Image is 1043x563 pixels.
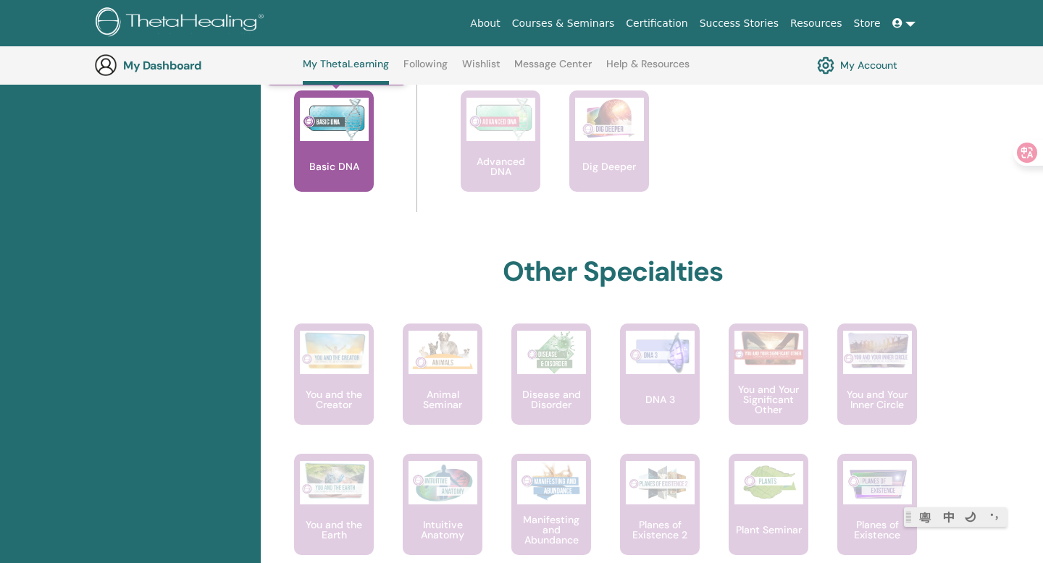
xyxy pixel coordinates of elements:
img: Planes of Existence [843,461,912,504]
img: Plant Seminar [734,461,803,504]
a: You and Your Inner Circle You and Your Inner Circle [837,323,917,454]
a: This is where your ThetaHealing journey begins. This is the first seminar to take to become a Cer... [294,90,374,221]
a: Advanced DNA Advanced DNA [461,90,540,221]
a: Animal Seminar Animal Seminar [403,323,482,454]
p: Animal Seminar [403,389,482,410]
a: Courses & Seminars [506,10,621,37]
img: You and the Earth [300,461,369,500]
p: You and the Earth [294,520,374,540]
a: Message Center [514,58,592,81]
a: Store [848,10,887,37]
a: Wishlist [462,58,500,81]
h2: Other Specialties [503,255,724,289]
p: Manifesting and Abundance [511,515,591,545]
img: Dig Deeper [575,98,644,141]
img: Basic DNA [300,98,369,141]
a: About [464,10,506,37]
p: Planes of Existence [837,520,917,540]
p: You and the Creator [294,389,374,410]
p: You and Your Inner Circle [837,389,917,410]
a: DNA 3 DNA 3 [620,323,700,454]
img: You and Your Inner Circle [843,331,912,370]
img: Intuitive Anatomy [409,461,477,504]
a: You and Your Significant Other You and Your Significant Other [729,323,808,454]
img: generic-user-icon.jpg [94,54,117,77]
a: Success Stories [694,10,784,37]
img: Manifesting and Abundance [517,461,586,504]
img: Disease and Disorder [517,331,586,374]
p: Disease and Disorder [511,389,591,410]
span: This is where your ThetaHealing journey begins. This is the first seminar to take to become a Cer... [267,26,406,85]
img: You and Your Significant Other [734,331,803,366]
a: Help & Resources [606,58,690,81]
h3: My Dashboard [123,59,268,72]
a: Certification [620,10,693,37]
img: Advanced DNA [466,98,535,141]
p: Dig Deeper [577,161,642,172]
p: Planes of Existence 2 [620,520,700,540]
a: Disease and Disorder Disease and Disorder [511,323,591,454]
img: cog.svg [817,53,834,77]
p: Advanced DNA [461,156,540,177]
img: Animal Seminar [409,331,477,374]
img: You and the Creator [300,331,369,371]
img: DNA 3 [626,331,695,374]
img: logo.png [96,7,269,40]
a: Resources [784,10,848,37]
a: My Account [817,53,897,77]
p: Plant Seminar [730,525,808,535]
a: Dig Deeper Dig Deeper [569,90,649,221]
p: You and Your Significant Other [729,384,808,415]
a: You and the Creator You and the Creator [294,323,374,454]
p: Basic DNA [303,161,365,172]
p: Intuitive Anatomy [403,520,482,540]
a: My ThetaLearning [303,58,389,85]
p: DNA 3 [640,394,681,405]
a: Following [403,58,448,81]
img: Planes of Existence 2 [626,461,695,504]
